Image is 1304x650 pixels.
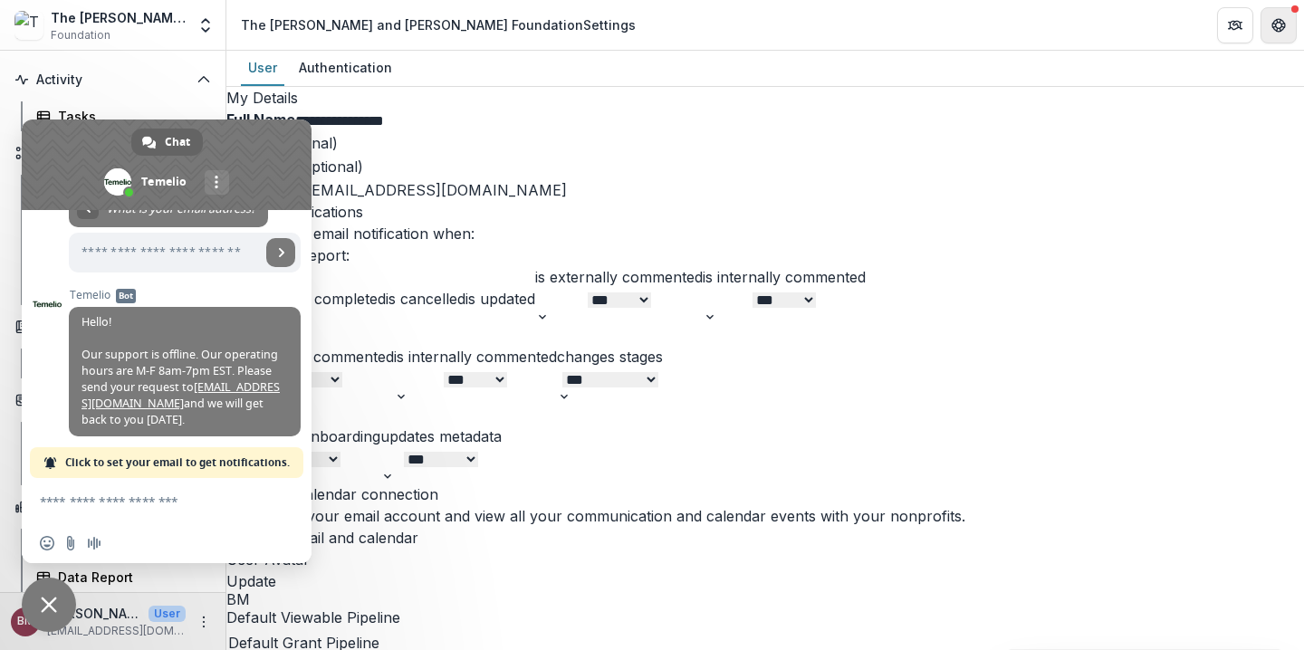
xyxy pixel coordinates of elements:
label: is updated [465,290,535,308]
h2: My Details [226,87,1304,109]
nav: breadcrumb [234,12,643,38]
a: Authentication [292,51,399,86]
button: Open Activity [7,65,218,94]
div: User [241,54,284,81]
span: Foundation [51,27,110,43]
div: The [PERSON_NAME] and [PERSON_NAME] Foundation [51,8,186,27]
div: More channels [205,170,229,195]
span: Bot [116,289,136,303]
button: Open Documents [7,312,218,341]
button: Open Data & Reporting [7,492,218,521]
button: Open Workflows [7,139,218,167]
div: [EMAIL_ADDRESS][DOMAIN_NAME] [226,179,1304,201]
textarea: Compose your message... [40,493,254,510]
div: Close chat [22,578,76,632]
button: More [193,611,215,633]
label: is completed [300,290,386,308]
div: Authentication [292,54,399,81]
span: Send me an email notification when: [226,225,475,243]
span: Insert an emoji [40,536,54,550]
p: User [149,606,186,622]
div: Tasks [58,107,204,126]
button: Open entity switcher [193,7,218,43]
button: Get Help [1261,7,1297,43]
div: The [PERSON_NAME] and [PERSON_NAME] Foundation Settings [241,15,636,34]
span: Click to set your email to get notifications. [65,447,290,478]
h2: User Avatar [226,549,1304,570]
a: Tasks [29,101,218,131]
p: Connect to your email account and view all your communication and calendar events with your nonpr... [226,505,1304,527]
a: Data Report [29,562,218,592]
h2: Default Viewable Pipeline [226,607,1304,628]
button: Open Contacts [7,386,218,415]
span: Temelio [69,289,301,301]
div: Data Report [58,568,204,587]
p: [EMAIL_ADDRESS][DOMAIN_NAME] [47,623,186,639]
label: is internally commented [703,268,866,286]
label: is externally commented [535,268,703,286]
label: is cancelled [386,290,465,308]
h3: A grantee: [226,404,1304,425]
a: User [241,51,284,86]
label: is internally commented [394,348,557,366]
img: The Carol and James Collins Foundation [14,11,43,40]
span: (Optional) [295,158,363,176]
h3: A proposal: [226,324,1304,346]
label: changes stages [557,348,663,366]
div: Bethanie Milteer [17,616,34,627]
span: Hello! Our support is offline. Our operating hours are M-F 8am-7pm EST. Please send your request ... [81,314,280,427]
button: Update [226,570,276,592]
span: Audio message [87,536,101,550]
p: [PERSON_NAME] [47,604,141,623]
div: Chat [131,129,203,156]
span: Send [266,238,295,267]
span: Send a file [63,536,78,550]
h2: Email and calendar connection [226,483,1304,505]
span: Chat [165,129,190,156]
a: [EMAIL_ADDRESS][DOMAIN_NAME] [81,379,280,411]
div: Bethanie Milteer [226,592,1304,607]
h3: A Task or Report: [226,244,1304,266]
label: updates metadata [380,427,502,445]
h2: Viewer Notifications [226,201,1304,223]
button: Connect email and calendar [226,527,418,549]
span: Full Name [226,110,295,129]
span: Activity [36,72,189,88]
button: Partners [1217,7,1253,43]
input: Enter your email address... [69,233,261,272]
